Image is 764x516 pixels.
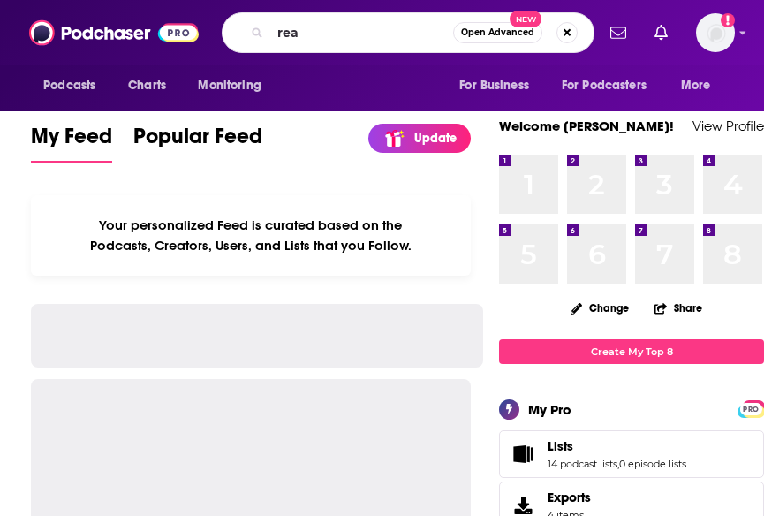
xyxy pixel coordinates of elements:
[31,123,112,160] span: My Feed
[31,123,112,163] a: My Feed
[550,69,672,102] button: open menu
[31,195,471,276] div: Your personalized Feed is curated based on the Podcasts, Creators, Users, and Lists that you Follow.
[447,69,551,102] button: open menu
[368,124,471,153] a: Update
[528,401,571,418] div: My Pro
[548,489,591,505] span: Exports
[453,22,542,43] button: Open AdvancedNew
[414,131,457,146] p: Update
[133,123,262,163] a: Popular Feed
[29,16,199,49] img: Podchaser - Follow, Share and Rate Podcasts
[185,69,284,102] button: open menu
[31,69,118,102] button: open menu
[499,339,764,363] a: Create My Top 8
[117,69,177,102] a: Charts
[459,73,529,98] span: For Business
[128,73,166,98] span: Charts
[222,12,594,53] div: Search podcasts, credits, & more...
[499,118,674,134] a: Welcome [PERSON_NAME]!
[696,13,735,52] button: Show profile menu
[133,123,262,160] span: Popular Feed
[548,458,617,470] a: 14 podcast lists
[740,401,761,414] a: PRO
[692,118,764,134] a: View Profile
[740,403,761,416] span: PRO
[617,458,619,470] span: ,
[696,13,735,52] img: User Profile
[198,73,261,98] span: Monitoring
[619,458,686,470] a: 0 episode lists
[505,442,541,467] a: Lists
[510,11,541,27] span: New
[43,73,95,98] span: Podcasts
[548,438,573,454] span: Lists
[461,28,534,37] span: Open Advanced
[654,291,703,325] button: Share
[270,19,453,47] input: Search podcasts, credits, & more...
[499,430,764,478] span: Lists
[560,297,639,319] button: Change
[647,18,675,48] a: Show notifications dropdown
[562,73,647,98] span: For Podcasters
[669,69,733,102] button: open menu
[603,18,633,48] a: Show notifications dropdown
[548,438,686,454] a: Lists
[681,73,711,98] span: More
[721,13,735,27] svg: Add a profile image
[696,13,735,52] span: Logged in as LBPublicity2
